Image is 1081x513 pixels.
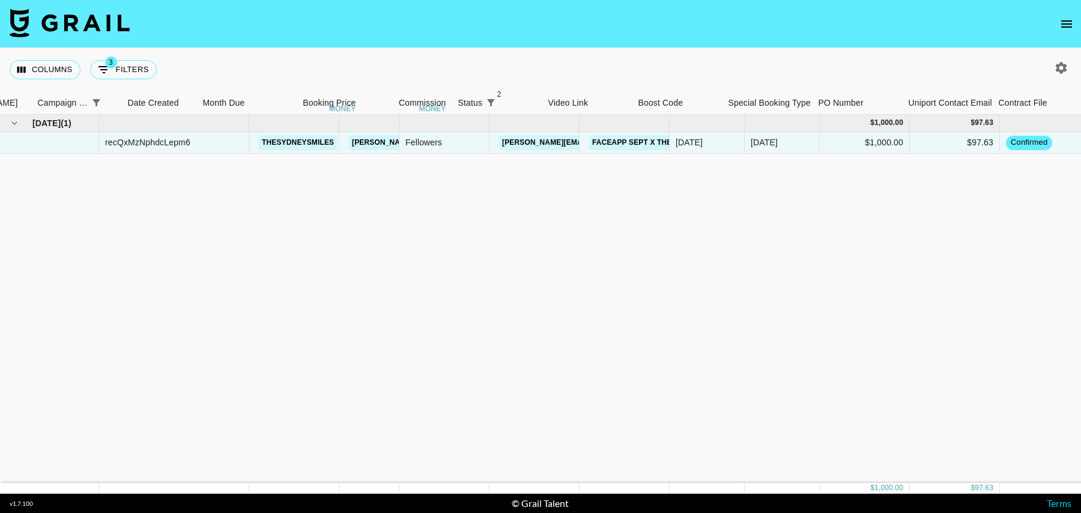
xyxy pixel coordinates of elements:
[482,94,499,111] button: Show filters
[499,94,516,111] button: Sort
[1006,137,1052,148] span: confirmed
[910,132,1000,154] div: $97.63
[638,91,683,115] div: Boost Code
[999,91,1047,115] div: Contract File
[122,91,197,115] div: Date Created
[10,8,130,37] img: Grail Talent
[589,135,732,150] a: FACEAPP Sept x thesydneysmiles
[88,94,105,111] div: 1 active filter
[870,118,874,128] div: $
[542,91,632,115] div: Video Link
[874,483,903,493] div: 1,000.00
[493,88,505,100] span: 2
[909,91,992,115] div: Uniport Contact Email
[820,132,910,154] div: $1,000.00
[105,136,190,148] div: recQxMzNphdcLepm6
[499,135,635,150] a: [PERSON_NAME][EMAIL_ADDRESS]
[1047,497,1071,509] a: Terms
[197,91,272,115] div: Month Due
[349,135,545,150] a: [PERSON_NAME][EMAIL_ADDRESS][DOMAIN_NAME]
[88,94,105,111] button: Show filters
[728,91,811,115] div: Special Booking Type
[32,117,61,129] span: [DATE]
[419,105,446,112] div: money
[458,91,483,115] div: Status
[975,118,993,128] div: 97.63
[676,136,703,148] div: 15/09/2025
[303,91,356,115] div: Booking Price
[399,91,446,115] div: Commission
[105,56,117,68] span: 3
[970,483,975,493] div: $
[10,60,80,79] button: Select columns
[203,91,245,115] div: Month Due
[399,132,489,154] div: Fellowers
[482,94,499,111] div: 2 active filters
[870,483,874,493] div: $
[452,91,542,115] div: Status
[1055,12,1079,36] button: open drawer
[38,91,88,115] div: Campaign (Type)
[751,136,778,148] div: Sep '25
[970,118,975,128] div: $
[10,500,33,508] div: v 1.7.100
[512,497,569,509] div: © Grail Talent
[813,91,903,115] div: PO Number
[6,115,23,132] button: hide children
[61,117,71,129] span: ( 1 )
[259,135,337,150] a: thesydneysmiles
[32,91,122,115] div: Campaign (Type)
[903,91,993,115] div: Uniport Contact Email
[722,91,813,115] div: Special Booking Type
[90,60,157,79] button: Show filters
[128,91,179,115] div: Date Created
[632,91,722,115] div: Boost Code
[548,91,589,115] div: Video Link
[819,91,864,115] div: PO Number
[874,118,903,128] div: 1,000.00
[975,483,993,493] div: 97.63
[329,105,356,112] div: money
[105,94,122,111] button: Sort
